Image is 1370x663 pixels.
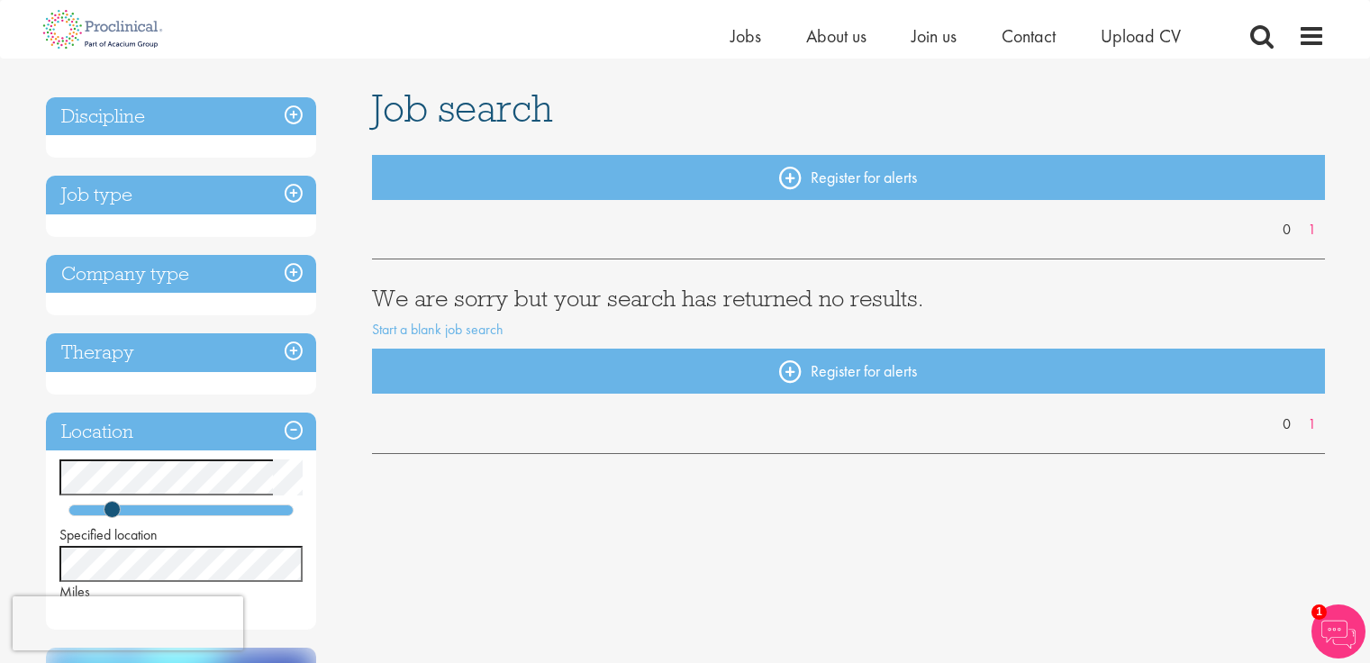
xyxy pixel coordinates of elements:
iframe: reCAPTCHA [13,596,243,650]
h3: Company type [46,255,316,294]
h3: Therapy [46,333,316,372]
img: Chatbot [1311,604,1365,658]
a: 0 [1274,414,1300,435]
a: Contact [1002,24,1056,48]
h3: Location [46,413,316,451]
a: Jobs [730,24,761,48]
a: 0 [1274,220,1300,241]
span: 1 [1311,604,1327,620]
a: Register for alerts [372,349,1325,394]
h3: Job type [46,176,316,214]
span: Miles [59,582,90,601]
h3: We are sorry but your search has returned no results. [372,286,1325,310]
a: Upload CV [1101,24,1181,48]
a: 1 [1299,220,1325,241]
a: Register for alerts [372,155,1325,200]
a: About us [806,24,866,48]
h3: Discipline [46,97,316,136]
a: 1 [1299,414,1325,435]
span: Job search [372,84,553,132]
a: Start a blank job search [372,320,504,339]
span: Specified location [59,525,158,544]
a: Join us [912,24,957,48]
